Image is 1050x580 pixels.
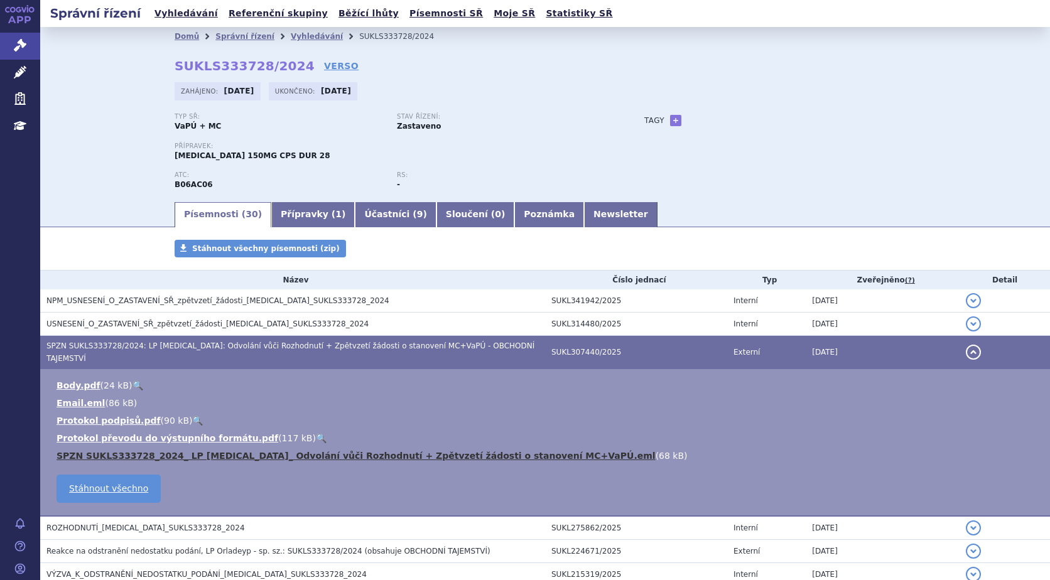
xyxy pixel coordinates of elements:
[175,32,199,41] a: Domů
[397,122,441,131] strong: Zastaveno
[164,416,189,426] span: 90 kB
[57,449,1037,462] li: ( )
[966,316,981,331] button: detail
[806,313,960,336] td: [DATE]
[175,171,384,179] p: ATC:
[960,271,1050,289] th: Detail
[175,240,346,257] a: Stáhnout všechny písemnosti (zip)
[133,380,143,390] a: 🔍
[175,151,330,160] span: [MEDICAL_DATA] 150MG CPS DUR 28
[436,202,514,227] a: Sloučení (0)
[57,451,656,461] a: SPZN SUKLS333728_2024_ LP [MEDICAL_DATA]_ Odvolání vůči Rozhodnutí + Zpětvzetí žádosti o stanoven...
[397,180,400,189] strong: -
[282,433,313,443] span: 117 kB
[733,348,760,357] span: Externí
[57,475,161,503] a: Stáhnout všechno
[57,433,278,443] a: Protokol převodu do výstupního formátu.pdf
[966,345,981,360] button: detail
[46,570,367,579] span: VÝZVA_K_ODSTRANĚNÍ_NEDOSTATKU_PODÁNÍ_ORLADEYO_SUKLS333728_2024
[545,313,727,336] td: SUKL314480/2025
[275,86,318,96] span: Ukončeno:
[806,271,960,289] th: Zveřejněno
[335,5,403,22] a: Běžící lhůty
[806,516,960,540] td: [DATE]
[321,87,351,95] strong: [DATE]
[514,202,584,227] a: Poznámka
[46,320,369,328] span: USNESENÍ_O_ZASTAVENÍ_SŘ_zpětvzetí_žádosti_ORLADEYO_SUKLS333728_2024
[905,276,915,285] abbr: (?)
[727,271,806,289] th: Typ
[175,202,271,227] a: Písemnosti (30)
[192,416,203,426] a: 🔍
[291,32,343,41] a: Vyhledávání
[175,122,221,131] strong: VaPÚ + MC
[46,547,490,556] span: Reakce na odstranění nedostatku podání, LP Orladeyp - sp. sz.: SUKLS333728/2024 (obsahuje OBCHODN...
[806,336,960,369] td: [DATE]
[57,398,105,408] a: Email.eml
[966,520,981,535] button: detail
[246,209,257,219] span: 30
[175,113,384,121] p: Typ SŘ:
[733,570,758,579] span: Interní
[417,209,423,219] span: 9
[181,86,220,96] span: Zahájeno:
[175,142,619,150] p: Přípravek:
[545,289,727,313] td: SUKL341942/2025
[316,433,327,443] a: 🔍
[542,5,616,22] a: Statistiky SŘ
[225,5,332,22] a: Referenční skupiny
[192,244,340,253] span: Stáhnout všechny písemnosti (zip)
[324,60,359,72] a: VERSO
[224,87,254,95] strong: [DATE]
[545,516,727,540] td: SUKL275862/2025
[733,320,758,328] span: Interní
[733,547,760,556] span: Externí
[271,202,355,227] a: Přípravky (1)
[495,209,501,219] span: 0
[46,296,389,305] span: NPM_USNESENÍ_O_ZASTAVENÍ_SŘ_zpětvzetí_žádosti_ORLADEYO_SUKLS333728_2024
[46,341,534,363] span: SPZN SUKLS333728/2024: LP ORLADEYO: Odvolání vůči Rozhodnutí + Zpětvzetí žádosti o stanovení MC+V...
[659,451,684,461] span: 68 kB
[806,289,960,313] td: [DATE]
[175,58,315,73] strong: SUKLS333728/2024
[584,202,658,227] a: Newsletter
[57,414,1037,427] li: ( )
[406,5,487,22] a: Písemnosti SŘ
[545,271,727,289] th: Číslo jednací
[151,5,222,22] a: Vyhledávání
[397,113,607,121] p: Stav řízení:
[40,271,545,289] th: Název
[545,540,727,563] td: SUKL224671/2025
[966,544,981,559] button: detail
[109,398,134,408] span: 86 kB
[490,5,539,22] a: Moje SŘ
[175,180,213,189] strong: BEROTRALSTAT
[215,32,274,41] a: Správní řízení
[733,296,758,305] span: Interní
[57,432,1037,444] li: ( )
[46,524,245,532] span: ROZHODNUTÍ_ORLADEYO_SUKLS333728_2024
[57,380,100,390] a: Body.pdf
[57,397,1037,409] li: ( )
[57,379,1037,392] li: ( )
[57,416,161,426] a: Protokol podpisů.pdf
[644,113,664,128] h3: Tagy
[806,540,960,563] td: [DATE]
[545,336,727,369] td: SUKL307440/2025
[397,171,607,179] p: RS:
[359,27,450,46] li: SUKLS333728/2024
[733,524,758,532] span: Interní
[355,202,436,227] a: Účastníci (9)
[335,209,342,219] span: 1
[104,380,129,390] span: 24 kB
[966,293,981,308] button: detail
[670,115,681,126] a: +
[40,4,151,22] h2: Správní řízení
